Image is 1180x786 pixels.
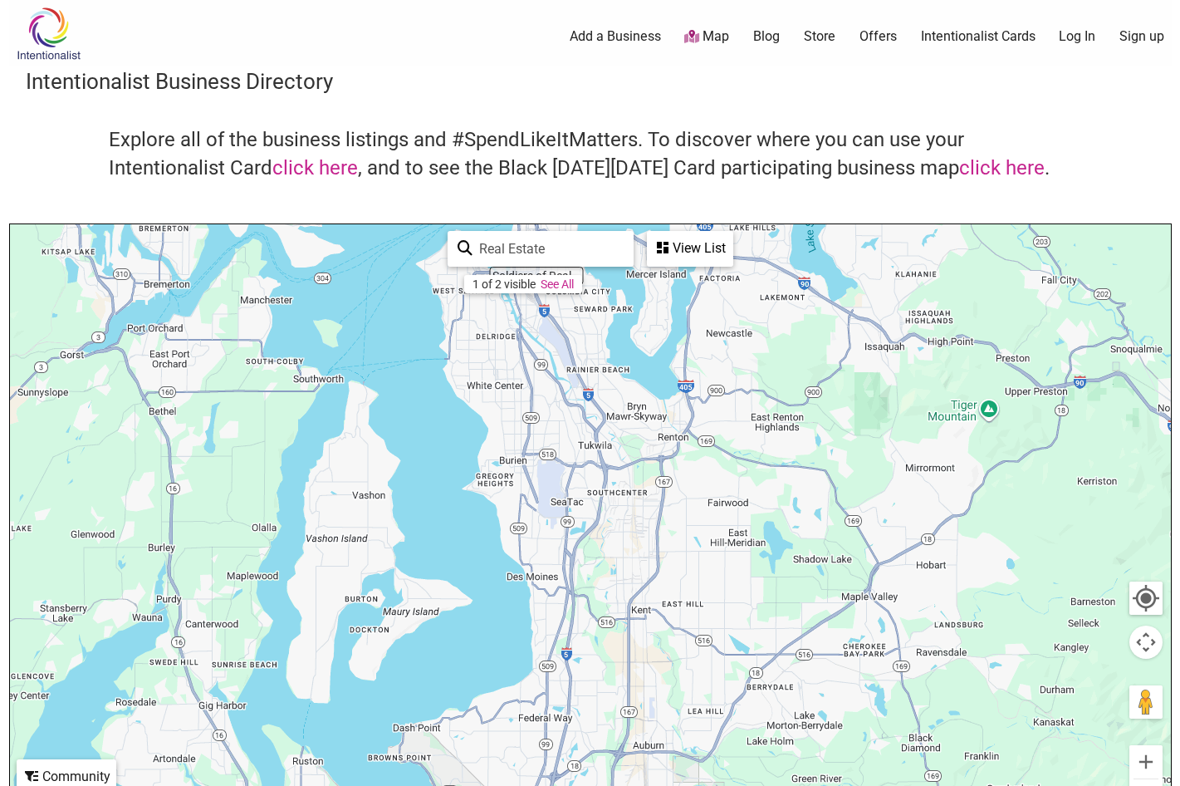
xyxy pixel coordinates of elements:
[472,233,624,265] input: Type to find and filter...
[1129,745,1163,779] button: Zoom in
[649,233,732,264] div: View List
[272,156,358,179] a: click here
[1119,27,1164,46] a: Sign up
[9,7,88,61] img: Intentionalist
[1129,626,1163,659] button: Map camera controls
[684,27,729,47] a: Map
[921,27,1036,46] a: Intentionalist Cards
[859,27,897,46] a: Offers
[753,27,780,46] a: Blog
[1059,27,1095,46] a: Log In
[448,231,634,267] div: Type to search and filter
[541,278,574,291] a: See All
[1129,582,1163,615] button: Your Location
[1129,685,1163,719] button: Drag Pegman onto the map to open Street View
[109,126,1072,182] h4: Explore all of the business listings and #SpendLikeItMatters. To discover where you can use your ...
[647,231,733,267] div: See a list of the visible businesses
[804,27,835,46] a: Store
[26,66,1155,96] h3: Intentionalist Business Directory
[959,156,1045,179] a: click here
[570,27,661,46] a: Add a Business
[472,278,536,291] div: 1 of 2 visible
